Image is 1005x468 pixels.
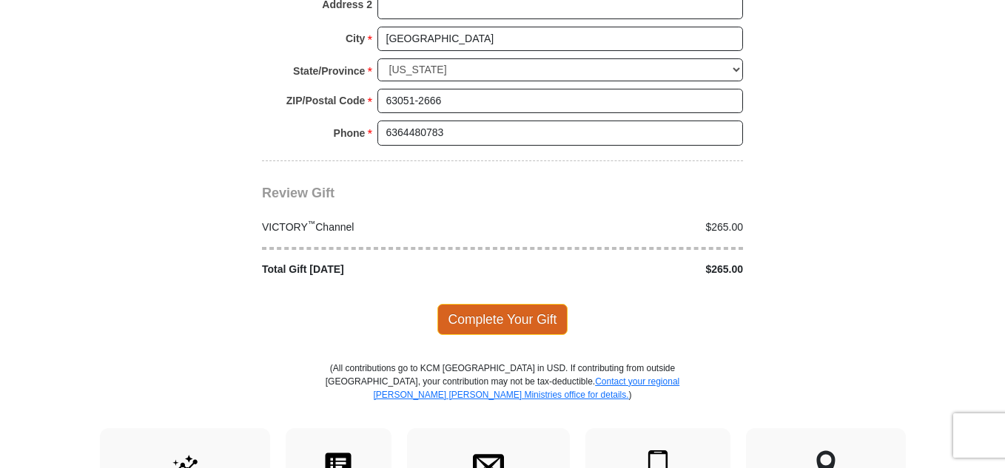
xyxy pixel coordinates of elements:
a: Contact your regional [PERSON_NAME] [PERSON_NAME] Ministries office for details. [373,376,679,400]
p: (All contributions go to KCM [GEOGRAPHIC_DATA] in USD. If contributing from outside [GEOGRAPHIC_D... [325,362,680,428]
div: $265.00 [502,220,751,235]
strong: ZIP/Postal Code [286,90,366,111]
div: $265.00 [502,262,751,277]
span: Complete Your Gift [437,304,568,335]
strong: State/Province [293,61,365,81]
strong: City [346,28,365,49]
sup: ™ [308,219,316,228]
div: Total Gift [DATE] [255,262,503,277]
span: Review Gift [262,186,335,200]
strong: Phone [334,123,366,143]
div: VICTORY Channel [255,220,503,235]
